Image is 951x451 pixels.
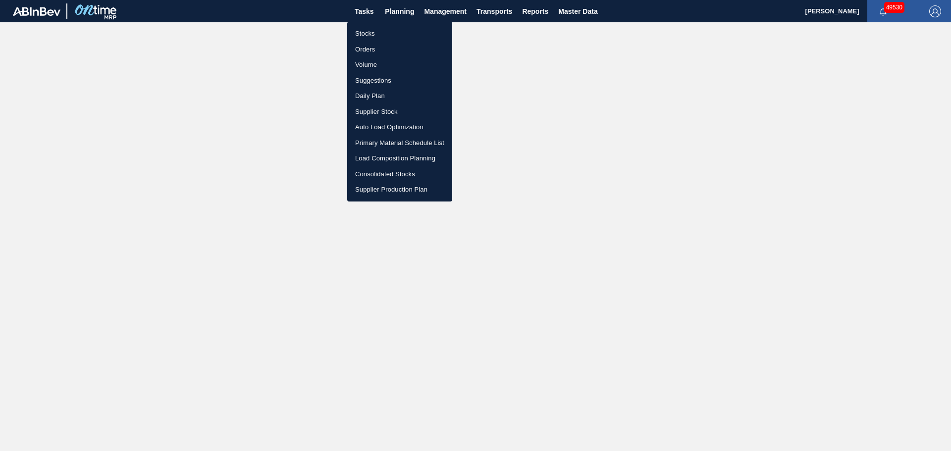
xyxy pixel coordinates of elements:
a: Daily Plan [347,88,452,104]
a: Consolidated Stocks [347,166,452,182]
a: Suggestions [347,73,452,89]
a: Auto Load Optimization [347,119,452,135]
a: Stocks [347,26,452,42]
a: Supplier Production Plan [347,182,452,198]
a: Supplier Stock [347,104,452,120]
a: Primary Material Schedule List [347,135,452,151]
a: Load Composition Planning [347,150,452,166]
a: Volume [347,57,452,73]
a: Orders [347,42,452,57]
